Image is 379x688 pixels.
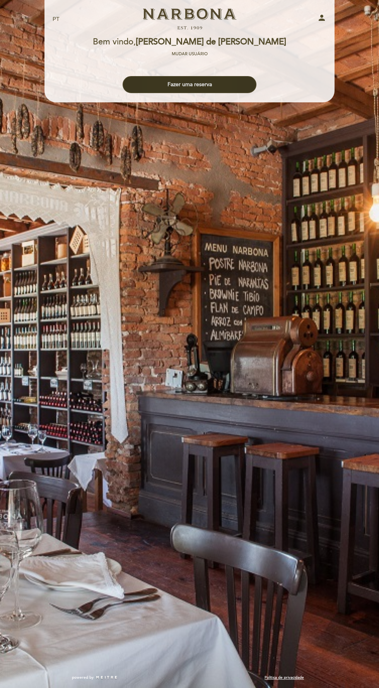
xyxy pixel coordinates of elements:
button: Fazer uma reserva [123,76,256,93]
a: Política de privacidade [265,675,304,680]
button: Mudar usuário [169,51,210,58]
img: MEITRE [96,676,118,680]
i: person [317,13,326,22]
a: Narbona Carmelo [141,8,238,30]
button: person [317,13,326,25]
h2: Bem vindo, [93,37,286,47]
span: powered by [72,675,94,680]
a: powered by [72,675,118,680]
span: [PERSON_NAME] de [PERSON_NAME] [136,37,286,47]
